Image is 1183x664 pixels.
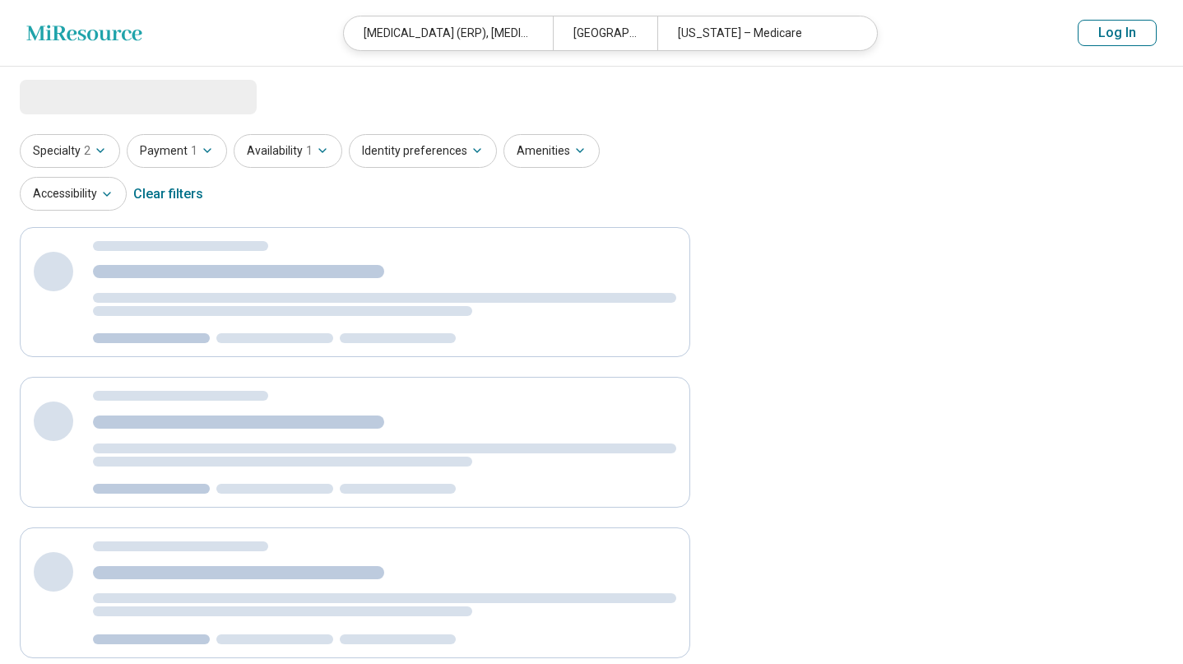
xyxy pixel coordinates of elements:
[20,80,158,113] span: Loading...
[349,134,497,168] button: Identity preferences
[191,142,197,160] span: 1
[306,142,313,160] span: 1
[133,174,203,214] div: Clear filters
[503,134,600,168] button: Amenities
[127,134,227,168] button: Payment1
[553,16,657,50] div: [GEOGRAPHIC_DATA], [GEOGRAPHIC_DATA]
[20,177,127,211] button: Accessibility
[84,142,90,160] span: 2
[234,134,342,168] button: Availability1
[344,16,553,50] div: [MEDICAL_DATA] (ERP), [MEDICAL_DATA]
[657,16,866,50] div: [US_STATE] – Medicare
[1078,20,1157,46] button: Log In
[20,134,120,168] button: Specialty2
